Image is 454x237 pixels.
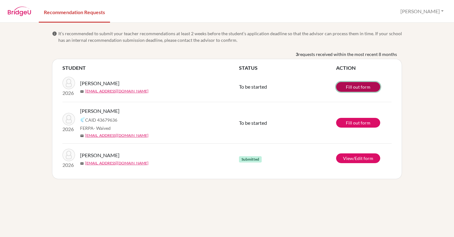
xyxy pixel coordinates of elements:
[52,31,57,36] span: info
[298,51,397,58] span: requests received within the most recent 8 months
[296,51,298,58] b: 3
[80,90,84,93] span: mail
[336,153,380,163] a: View/Edit form
[85,133,148,138] a: [EMAIL_ADDRESS][DOMAIN_NAME]
[239,156,262,163] span: Submitted
[80,80,119,87] span: [PERSON_NAME]
[239,84,267,90] span: To be started
[80,162,84,165] span: mail
[80,117,85,122] img: Common App logo
[8,7,31,16] img: BridgeU logo
[62,161,75,169] p: 2026
[336,64,392,72] th: ACTION
[80,107,119,115] span: [PERSON_NAME]
[80,125,111,131] span: FERPA
[39,1,110,23] a: Recommendation Requests
[62,125,75,133] p: 2026
[85,88,148,94] a: [EMAIL_ADDRESS][DOMAIN_NAME]
[62,64,239,72] th: STUDENT
[62,77,75,89] img: Diab, Karim
[239,64,336,72] th: STATUS
[58,30,402,43] span: It’s recommended to submit your teacher recommendations at least 2 weeks before the student’s app...
[239,120,267,126] span: To be started
[80,134,84,138] span: mail
[398,5,446,17] button: [PERSON_NAME]
[62,89,75,97] p: 2026
[80,152,119,159] span: [PERSON_NAME]
[336,82,380,92] a: Fill out form
[62,149,75,161] img: Tuli, Samarveer
[336,118,380,128] a: Fill out form
[62,113,75,125] img: Aschenbrenner, Luise
[85,117,117,123] span: CAID 43679636
[94,125,111,131] span: - Waived
[85,160,148,166] a: [EMAIL_ADDRESS][DOMAIN_NAME]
